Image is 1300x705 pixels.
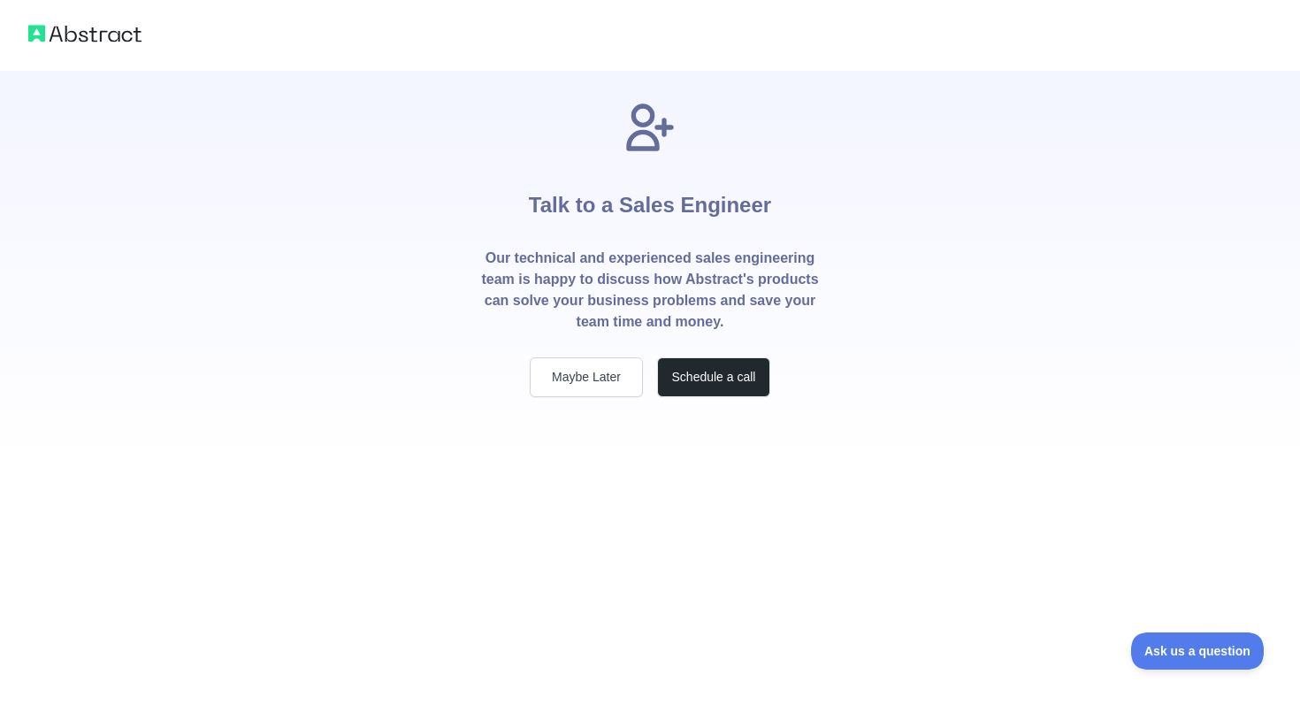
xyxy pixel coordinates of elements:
iframe: Toggle Customer Support [1131,632,1265,670]
button: Maybe Later [530,357,643,397]
h1: Talk to a Sales Engineer [529,156,771,248]
img: Abstract logo [28,21,141,46]
p: Our technical and experienced sales engineering team is happy to discuss how Abstract's products ... [480,248,820,333]
button: Schedule a call [657,357,770,397]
